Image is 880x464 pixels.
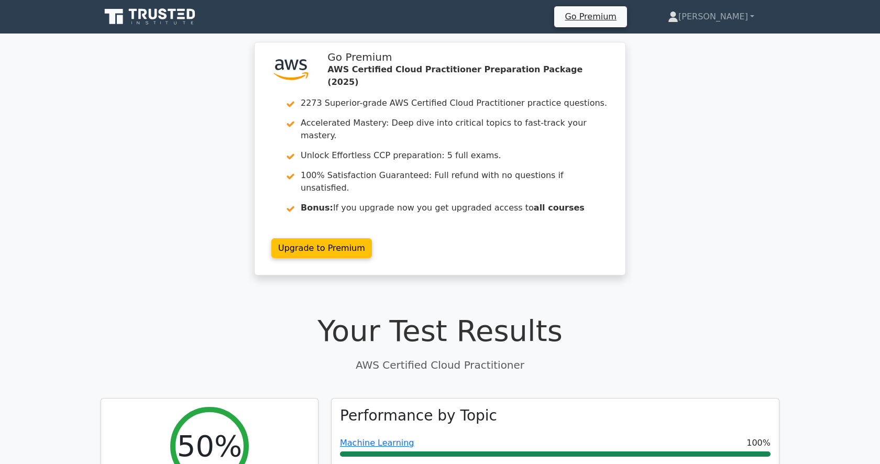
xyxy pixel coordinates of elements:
span: 100% [746,437,771,449]
h1: Your Test Results [101,313,779,348]
a: Upgrade to Premium [271,238,372,258]
h2: 50% [177,428,242,463]
a: Machine Learning [340,438,414,448]
p: AWS Certified Cloud Practitioner [101,357,779,373]
a: Go Premium [558,9,622,24]
h3: Performance by Topic [340,407,497,425]
a: [PERSON_NAME] [643,6,779,27]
